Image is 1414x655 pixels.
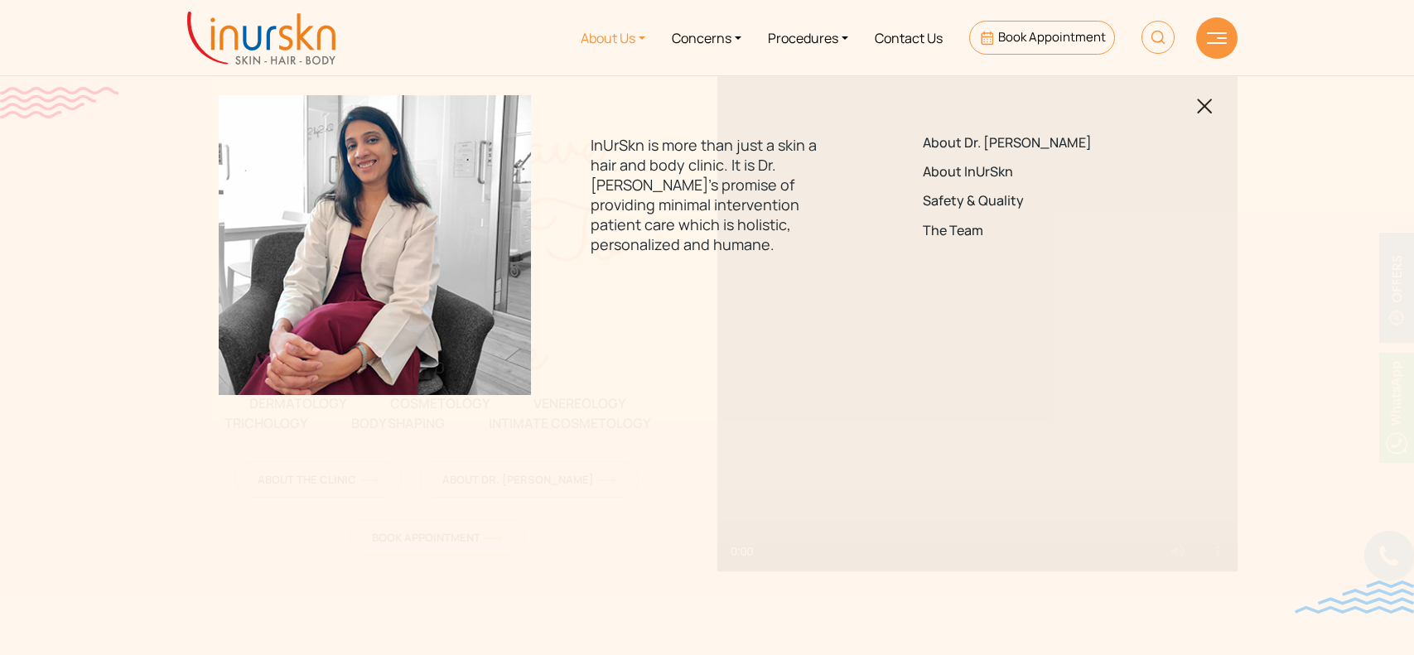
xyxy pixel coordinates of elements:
a: About Dr. [PERSON_NAME] [923,135,1156,151]
img: menuabout [219,95,531,395]
img: bluewave [1295,580,1414,614]
img: inurskn-logo [187,12,335,65]
img: blackclosed [1197,99,1213,114]
a: About Us [567,7,659,69]
a: Contact Us [861,7,956,69]
a: Concerns [659,7,755,69]
a: Procedures [755,7,861,69]
a: The Team [923,223,1156,238]
a: About InUrSkn [923,164,1156,180]
p: InUrSkn is more than just a skin a hair and body clinic. It is Dr. [PERSON_NAME]'s promise of pro... [591,135,823,254]
img: HeaderSearch [1141,21,1175,54]
a: Book Appointment [969,21,1114,55]
span: Book Appointment [998,28,1106,46]
a: Safety & Quality [923,193,1156,209]
img: hamLine.svg [1207,32,1227,44]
